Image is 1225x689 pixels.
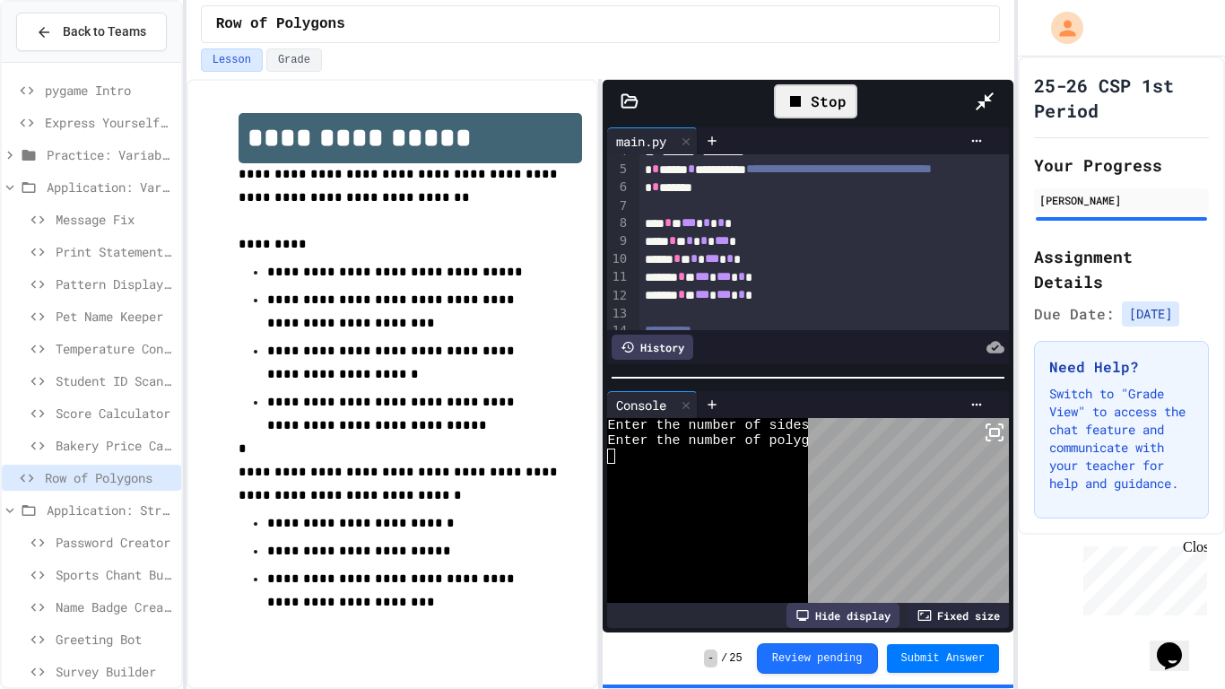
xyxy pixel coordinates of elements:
div: Stop [774,84,857,118]
span: Message Fix [56,210,174,229]
h1: 25-26 CSP 1st Period [1034,73,1209,123]
button: Review pending [757,643,878,674]
h2: Your Progress [1034,153,1209,178]
span: Row of Polygons [216,13,345,35]
div: 9 [607,232,630,250]
span: Sports Chant Builder [56,565,174,584]
div: main.py [607,127,698,154]
h2: Assignment Details [1034,244,1209,294]
div: Console [607,396,675,414]
div: 10 [607,250,630,268]
div: Fixed size [908,603,1009,628]
span: Application: Strings, Inputs, Math [47,501,174,519]
div: 7 [607,197,630,215]
span: Name Badge Creator [56,597,174,616]
span: / [721,651,727,666]
span: Due Date: [1034,303,1115,325]
span: Express Yourself in Python! [45,113,174,132]
div: Hide display [786,603,899,628]
button: Lesson [201,48,263,72]
span: Print Statement Repair [56,242,174,261]
span: Submit Answer [901,651,986,666]
span: Greeting Bot [56,630,174,649]
div: 5 [607,161,630,179]
span: [DATE] [1122,301,1179,327]
span: Enter the number of polygons: 5 [607,433,857,449]
span: Score Calculator [56,404,174,423]
span: Enter the number of sides: 5 [607,418,833,433]
span: Row of Polygons [45,468,174,487]
p: Switch to "Grade View" to access the chat feature and communicate with your teacher for help and ... [1049,385,1194,493]
span: Bakery Price Calculator [56,436,174,455]
div: 8 [607,214,630,232]
h3: Need Help? [1049,356,1194,378]
div: 6 [607,179,630,196]
button: Grade [266,48,322,72]
div: 13 [607,305,630,323]
button: Submit Answer [887,644,1000,673]
div: 12 [607,287,630,305]
span: Survey Builder [56,662,174,681]
span: Pet Name Keeper [56,307,174,326]
div: 14 [607,322,630,340]
iframe: chat widget [1150,617,1207,671]
button: Back to Teams [16,13,167,51]
span: Back to Teams [63,22,146,41]
div: My Account [1032,7,1088,48]
span: Password Creator [56,533,174,552]
div: [PERSON_NAME] [1039,192,1203,208]
div: Chat with us now!Close [7,7,124,114]
span: Practice: Variables/Print [47,145,174,164]
span: - [704,650,717,667]
div: History [612,335,693,360]
span: 25 [729,651,742,666]
div: main.py [607,132,675,151]
span: Student ID Scanner [56,371,174,390]
iframe: chat widget [1076,539,1207,615]
span: Pattern Display Challenge [56,275,174,293]
span: Application: Variables/Print [47,178,174,196]
span: pygame Intro [45,81,174,100]
div: Console [607,391,698,418]
div: 11 [607,268,630,286]
span: Temperature Converter [56,339,174,358]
